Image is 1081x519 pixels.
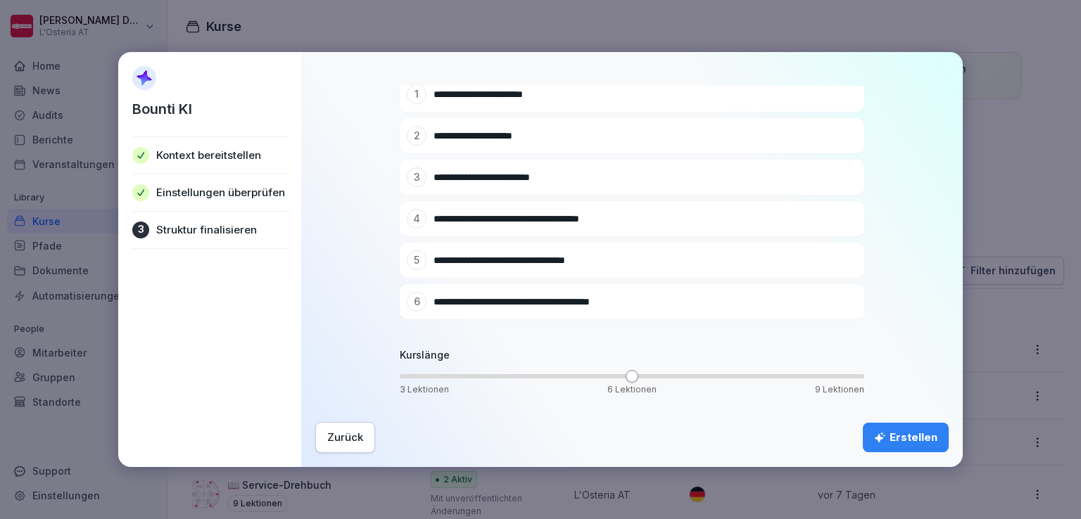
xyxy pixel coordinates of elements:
p: 3 Lektionen [400,384,449,395]
div: 4 [407,209,426,229]
img: AI Sparkle [132,66,156,90]
p: Bounti KI [132,98,192,120]
p: 6 Lektionen [607,384,657,395]
div: Zurück [327,430,363,445]
div: Erstellen [874,430,937,445]
div: 3 [132,222,149,238]
button: Zurück [315,422,375,453]
span: Volume [626,370,638,383]
div: 2 [407,126,426,146]
div: 1 [407,84,426,104]
p: Einstellungen überprüfen [156,186,285,200]
p: 9 Lektionen [815,384,864,395]
p: Struktur finalisieren [156,223,257,237]
div: 5 [407,250,426,270]
p: Kontext bereitstellen [156,148,261,162]
div: 3 [407,167,426,187]
h4: Kurslänge [400,348,864,362]
div: 6 [407,292,426,312]
button: Erstellen [863,423,949,452]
